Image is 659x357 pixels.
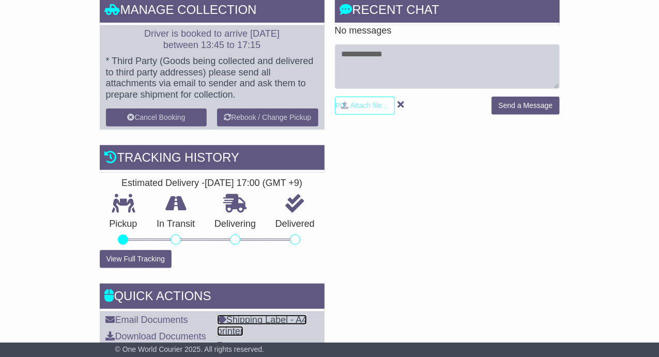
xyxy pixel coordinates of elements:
[106,28,318,51] p: Driver is booked to arrive [DATE] between 13:45 to 17:15
[106,56,318,100] p: * Third Party (Goods being collected and delivered to third party addresses) please send all atta...
[266,219,325,230] p: Delivered
[106,108,207,127] button: Cancel Booking
[106,315,188,325] a: Email Documents
[335,25,560,37] p: No messages
[100,219,147,230] p: Pickup
[217,315,307,336] a: Shipping Label - A4 printer
[106,331,206,342] a: Download Documents
[100,284,325,312] div: Quick Actions
[217,108,318,127] button: Rebook / Change Pickup
[205,219,266,230] p: Delivering
[147,219,205,230] p: In Transit
[100,178,325,189] div: Estimated Delivery -
[100,250,172,268] button: View Full Tracking
[100,145,325,173] div: Tracking history
[205,178,302,189] div: [DATE] 17:00 (GMT +9)
[115,345,265,353] span: © One World Courier 2025. All rights reserved.
[492,97,559,115] button: Send a Message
